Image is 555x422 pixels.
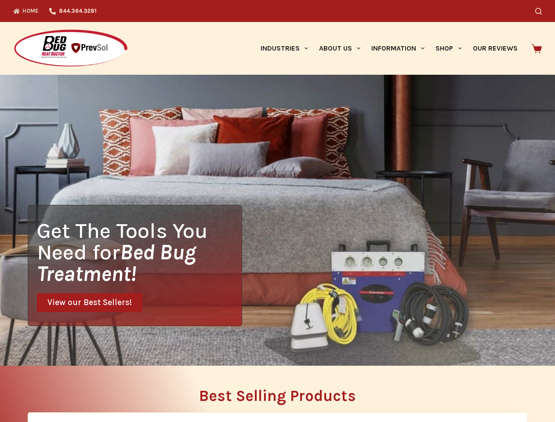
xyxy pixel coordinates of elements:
a: Industries [255,22,313,75]
button: Search [535,8,542,15]
a: Shop [430,22,467,75]
h2: Best Selling Products [28,388,527,404]
span: View our Best Sellers! [47,298,132,307]
i: Bed Bug Treatment! [37,240,196,286]
a: Our Reviews [467,22,523,75]
h1: Get The Tools You Need for [37,220,242,284]
a: About Us [313,22,366,75]
a: View our Best Sellers! [37,293,142,312]
img: Prevsol/Bed Bug Heat Doctor [13,29,128,68]
a: Information [366,22,430,75]
nav: Primary [255,22,523,75]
